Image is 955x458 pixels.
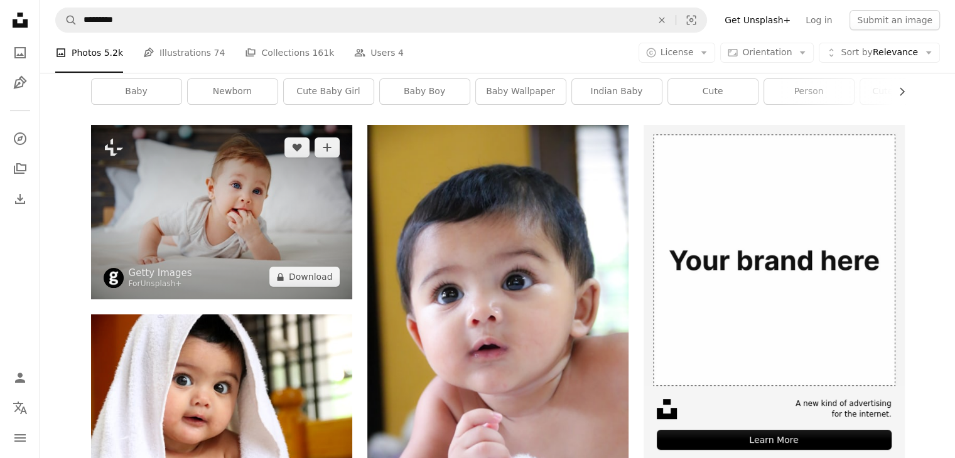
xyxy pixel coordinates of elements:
a: cute [668,79,758,104]
img: Portrait of baby lying on the bed [91,125,352,299]
a: Download History [8,186,33,211]
button: Like [284,137,310,157]
form: Find visuals sitewide [55,8,707,33]
a: baby [92,79,181,104]
a: person [764,79,854,104]
a: Unsplash+ [141,279,182,288]
a: baby boy [380,79,470,104]
img: file-1631678316303-ed18b8b5cb9cimage [657,399,677,419]
a: Get Unsplash+ [717,10,798,30]
a: Collections [8,156,33,181]
a: newborn [188,79,278,104]
a: Explore [8,126,33,151]
span: Relevance [841,46,918,59]
a: Users 4 [354,33,404,73]
div: Learn More [657,430,892,450]
a: Home — Unsplash [8,8,33,35]
span: A new kind of advertising for the internet. [796,398,892,420]
span: Orientation [742,47,792,57]
button: Language [8,395,33,420]
div: For [129,279,192,289]
span: License [661,47,694,57]
button: Add to Collection [315,137,340,157]
button: Visual search [676,8,706,32]
a: Portrait of baby lying on the bed [91,206,352,218]
button: scroll list to the right [890,79,905,104]
span: 74 [214,46,225,60]
button: License [639,43,716,63]
button: Submit an image [850,10,940,30]
button: Search Unsplash [56,8,77,32]
a: Photos [8,40,33,65]
button: Clear [648,8,676,32]
a: topless boy with blue eyes [367,315,629,326]
a: Log in / Sign up [8,365,33,390]
a: Illustrations 74 [143,33,225,73]
span: Sort by [841,47,872,57]
a: Illustrations [8,70,33,95]
span: 161k [312,46,334,60]
a: indian baby [572,79,662,104]
a: Collections 161k [245,33,334,73]
img: Go to Getty Images's profile [104,268,124,288]
img: file-1635990775102-c9800842e1cdimage [644,125,905,386]
span: 4 [398,46,404,60]
a: cute baby girl [284,79,374,104]
a: baby wallpaper [476,79,566,104]
a: Getty Images [129,267,192,279]
a: Log in [798,10,839,30]
button: Sort byRelevance [819,43,940,63]
a: cute baby boy [860,79,950,104]
button: Menu [8,425,33,450]
button: Download [269,267,340,287]
button: Orientation [720,43,814,63]
a: girl covered with white towel [91,395,352,407]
